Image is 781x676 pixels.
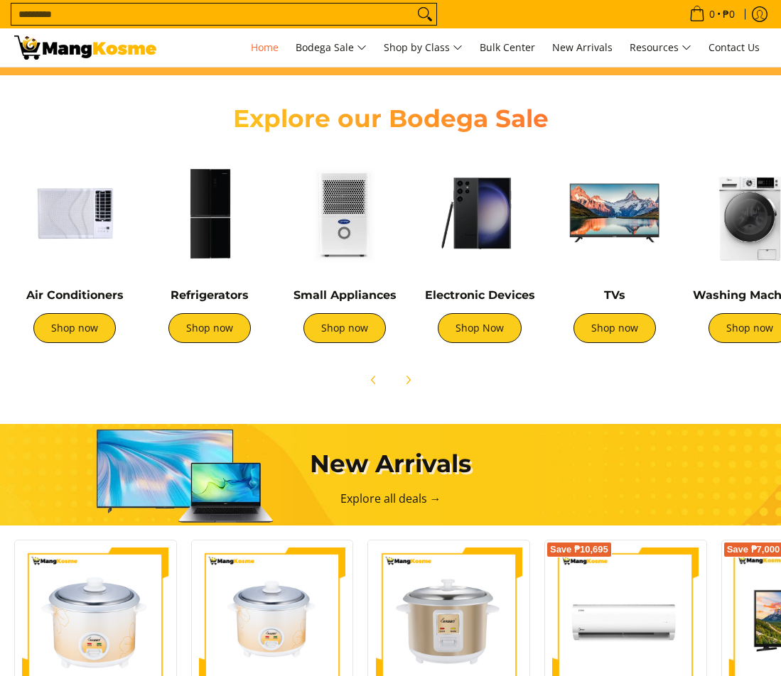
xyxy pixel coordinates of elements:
[149,153,270,273] img: Refrigerators
[377,28,470,67] a: Shop by Class
[26,288,124,302] a: Air Conditioners
[340,491,441,506] a: Explore all deals →
[480,40,535,54] span: Bulk Center
[303,313,386,343] a: Shop now
[554,153,675,273] img: TVs
[685,6,739,22] span: •
[550,545,608,554] span: Save ₱10,695
[384,39,463,57] span: Shop by Class
[14,36,156,60] img: Mang Kosme: Your Home Appliances Warehouse Sale Partner!
[206,104,576,134] h2: Explore our Bodega Sale
[630,39,691,57] span: Resources
[473,28,542,67] a: Bulk Center
[623,28,699,67] a: Resources
[573,313,656,343] a: Shop now
[425,288,535,302] a: Electronic Devices
[419,153,540,273] img: Electronic Devices
[392,364,424,396] button: Next
[168,313,251,343] a: Shop now
[14,153,135,273] img: Air Conditioners
[707,9,717,19] span: 0
[171,288,249,302] a: Refrigerators
[721,9,737,19] span: ₱0
[358,364,389,396] button: Previous
[251,40,279,54] span: Home
[414,4,436,25] button: Search
[284,153,405,273] img: Small Appliances
[545,28,620,67] a: New Arrivals
[293,288,397,302] a: Small Appliances
[171,28,767,67] nav: Main Menu
[289,28,374,67] a: Bodega Sale
[709,40,760,54] span: Contact Us
[604,288,625,302] a: TVs
[438,313,522,343] a: Shop Now
[296,39,367,57] span: Bodega Sale
[33,313,116,343] a: Shop now
[552,40,613,54] span: New Arrivals
[244,28,286,67] a: Home
[727,545,780,554] span: Save ₱7,000
[701,28,767,67] a: Contact Us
